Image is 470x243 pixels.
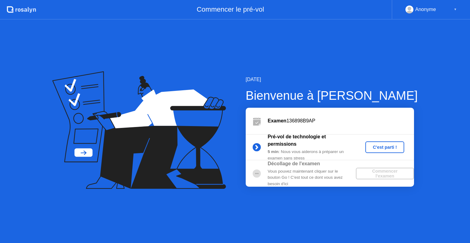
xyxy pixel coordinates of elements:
[368,145,402,150] div: C'est parti !
[268,168,356,187] div: Vous pouvez maintenant cliquer sur le bouton Go ! C'est tout ce dont vous avez besoin d'ici
[268,134,326,147] b: Pré-vol de technologie et permissions
[268,118,286,123] b: Examen
[415,6,436,13] div: Anonyme
[365,141,404,153] button: C'est parti !
[268,161,320,166] b: Décollage de l'examen
[356,168,414,179] button: Commencer l'examen
[268,149,279,154] b: 5 min
[358,169,412,178] div: Commencer l'examen
[268,117,414,125] div: 136898B9AP
[268,149,356,161] div: : Nous vous aiderons à préparer un examen sans stress
[246,86,418,105] div: Bienvenue à [PERSON_NAME]
[454,6,457,13] div: ▼
[246,76,418,83] div: [DATE]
